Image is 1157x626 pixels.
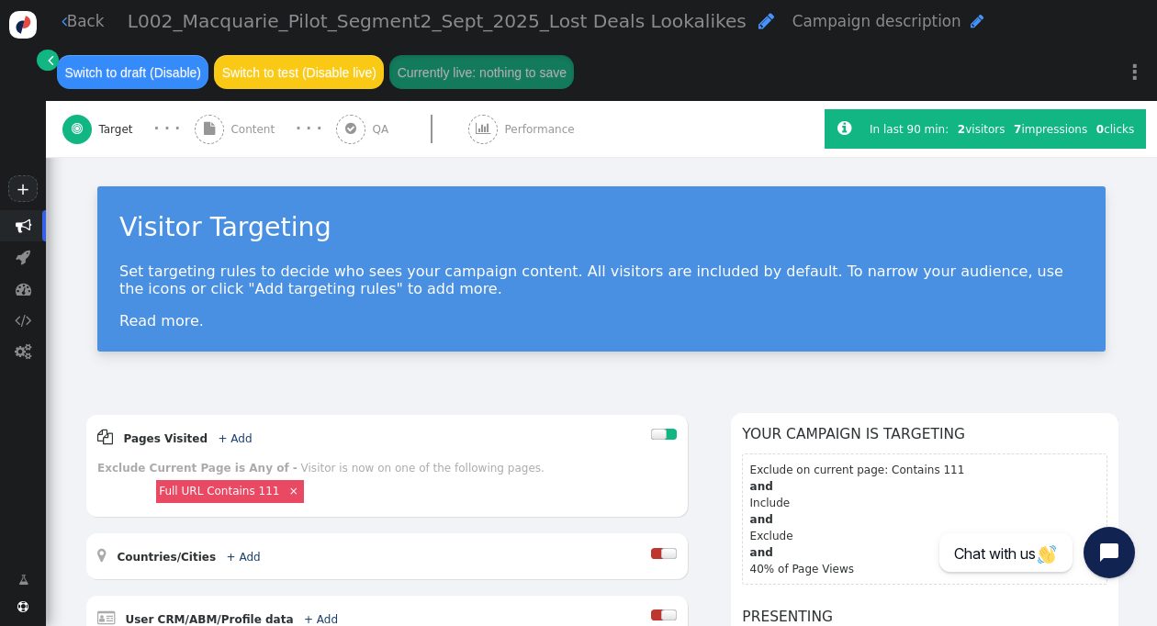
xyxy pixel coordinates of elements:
[8,175,37,202] a: +
[336,101,468,157] a:  QA
[16,249,30,264] span: 
[97,610,115,625] span: 
[154,118,181,140] div: · · ·
[1096,123,1104,136] b: 0
[17,601,28,612] span: 
[97,551,286,564] a:  Countries/Cities + Add
[742,453,1107,584] section: Exclude on current page: Contains 111 Include Exclude 40% of Page Views
[758,12,774,30] span: 
[119,208,1084,248] div: Visitor Targeting
[9,11,37,39] img: logo-icon.svg
[62,14,67,28] span: 
[97,462,298,475] b: Exclude Current Page is Any of -
[476,122,490,135] span: 
[62,101,195,157] a:  Target · · ·
[123,432,208,445] b: Pages Visited
[1014,123,1021,136] b: 7
[468,101,610,157] a:  Performance
[128,10,747,32] span: L002_Macquarie_Pilot_Segment2_Sept_2025_Lost Deals Lookalikes
[97,430,113,444] span: 
[7,565,39,594] a: 
[97,613,364,626] a:  User CRM/ABM/Profile data + Add
[389,55,574,88] button: Currently live: nothing to save
[1113,45,1157,99] a: ⋮
[750,544,1100,561] b: and
[195,101,336,157] a:  Content · · ·
[214,55,384,88] button: Switch to test (Disable live)
[1096,123,1134,136] span: clicks
[953,121,1009,138] div: visitors
[125,613,293,626] b: User CRM/ABM/Profile data
[159,485,279,497] a: Full URL Contains 111
[119,263,1084,297] p: Set targeting rules to decide who sees your campaign content. All visitors are included by defaul...
[117,551,216,564] b: Countries/Cities
[98,121,139,138] span: Target
[15,343,31,359] span: 
[16,281,31,296] span: 
[16,218,31,233] span: 
[48,52,53,69] span: 
[18,572,28,588] span: 
[1014,123,1087,136] span: impressions
[119,312,204,330] a: Read more.
[971,14,983,28] span: 
[72,122,83,135] span: 
[870,121,953,138] div: In last 90 min:
[750,478,1100,495] b: and
[505,121,581,138] span: Performance
[37,50,59,71] a: 
[837,120,851,137] span: 
[97,548,107,563] span: 
[57,55,208,88] button: Switch to draft (Disable)
[15,312,31,328] span: 
[62,10,105,33] a: Back
[792,12,961,30] span: Campaign description
[750,511,1100,528] b: and
[958,123,965,136] b: 2
[742,424,1107,445] h6: Your campaign is targeting
[97,432,277,445] a:  Pages Visited + Add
